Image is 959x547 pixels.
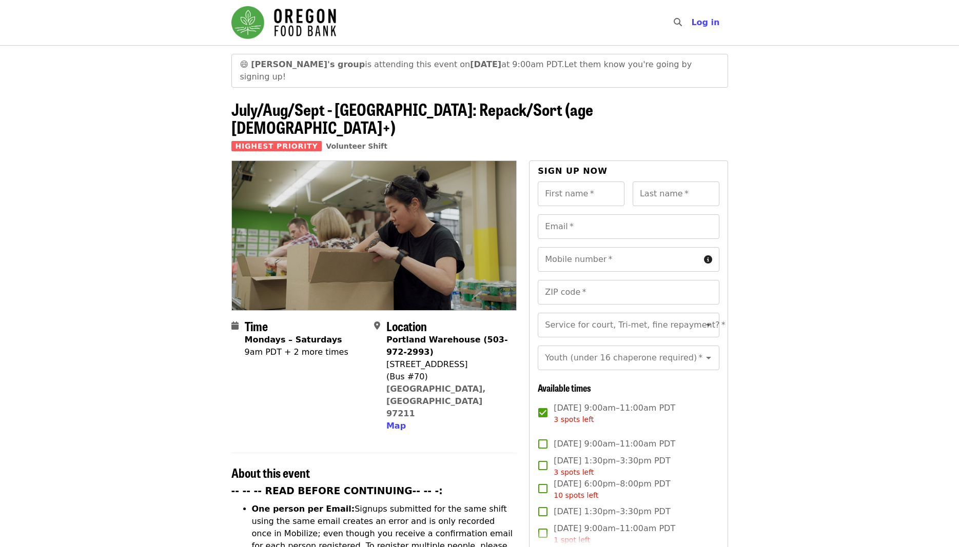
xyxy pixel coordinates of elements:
[554,505,670,518] span: [DATE] 1:30pm–3:30pm PDT
[240,59,249,69] span: grinning face emoji
[251,59,564,69] span: is attending this event on at 9:00am PDT.
[386,384,486,418] a: [GEOGRAPHIC_DATA], [GEOGRAPHIC_DATA] 97211
[245,317,268,335] span: Time
[704,255,712,265] i: circle-info icon
[538,381,591,394] span: Available times
[538,214,719,239] input: Email
[554,491,598,499] span: 10 spots left
[231,485,443,496] strong: -- -- -- READ BEFORE CONTINUING-- -- -:
[232,161,517,310] img: July/Aug/Sept - Portland: Repack/Sort (age 8+) organized by Oregon Food Bank
[554,455,670,478] span: [DATE] 1:30pm–3:30pm PDT
[554,415,594,423] span: 3 spots left
[374,321,380,331] i: map-marker-alt icon
[386,371,508,383] div: (Bus #70)
[554,522,675,545] span: [DATE] 9:00am–11:00am PDT
[231,321,239,331] i: calendar icon
[538,280,719,305] input: ZIP code
[231,6,336,39] img: Oregon Food Bank - Home
[554,536,590,544] span: 1 spot left
[688,10,696,35] input: Search
[701,318,716,332] button: Open
[386,421,406,431] span: Map
[683,12,728,33] button: Log in
[538,247,699,272] input: Mobile number
[538,166,608,176] span: Sign up now
[386,358,508,371] div: [STREET_ADDRESS]
[231,141,322,151] span: Highest Priority
[554,478,670,501] span: [DATE] 6:00pm–8:00pm PDT
[245,346,348,358] div: 9am PDT + 2 more times
[386,335,508,357] strong: Portland Warehouse (503-972-2993)
[252,504,355,514] strong: One person per Email:
[231,463,310,481] span: About this event
[691,17,719,27] span: Log in
[554,402,675,425] span: [DATE] 9:00am–11:00am PDT
[554,438,675,450] span: [DATE] 9:00am–11:00am PDT
[633,181,719,206] input: Last name
[554,468,594,476] span: 3 spots left
[386,420,406,432] button: Map
[326,142,387,150] a: Volunteer Shift
[701,351,716,365] button: Open
[231,97,593,139] span: July/Aug/Sept - [GEOGRAPHIC_DATA]: Repack/Sort (age [DEMOGRAPHIC_DATA]+)
[251,59,365,69] strong: [PERSON_NAME]'s group
[245,335,342,345] strong: Mondays – Saturdays
[538,181,624,206] input: First name
[470,59,501,69] strong: [DATE]
[674,17,682,27] i: search icon
[386,317,427,335] span: Location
